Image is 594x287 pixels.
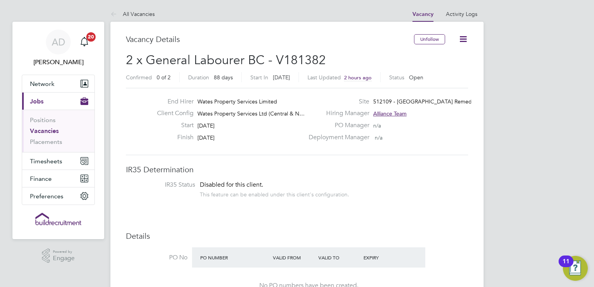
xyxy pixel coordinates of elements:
[373,110,407,117] span: Alliance Team
[563,256,588,281] button: Open Resource Center, 11 new notifications
[151,121,194,129] label: Start
[52,37,65,47] span: AD
[30,116,56,124] a: Positions
[197,122,215,129] span: [DATE]
[304,133,369,142] label: Deployment Manager
[22,30,95,67] a: AD[PERSON_NAME]
[134,181,195,189] label: IR35 Status
[22,152,94,170] button: Timesheets
[22,110,94,152] div: Jobs
[22,213,95,225] a: Go to home page
[42,248,75,263] a: Powered byEngage
[563,261,570,271] div: 11
[30,80,54,87] span: Network
[22,187,94,205] button: Preferences
[197,134,215,141] span: [DATE]
[126,164,468,175] h3: IR35 Determination
[344,74,372,81] span: 2 hours ago
[53,248,75,255] span: Powered by
[197,98,277,105] span: Wates Property Services Limited
[30,175,52,182] span: Finance
[86,32,96,42] span: 20
[157,74,171,81] span: 0 of 2
[22,75,94,92] button: Network
[30,192,63,200] span: Preferences
[126,34,414,44] h3: Vacancy Details
[200,181,263,189] span: Disabled for this client.
[126,231,468,241] h3: Details
[22,170,94,187] button: Finance
[30,138,62,145] a: Placements
[414,34,445,44] button: Unfollow
[373,122,381,129] span: n/a
[53,255,75,262] span: Engage
[304,109,369,117] label: Hiring Manager
[375,134,383,141] span: n/a
[304,121,369,129] label: PO Manager
[126,52,326,68] span: 2 x General Labourer BC - V181382
[110,10,155,17] a: All Vacancies
[362,250,407,264] div: Expiry
[151,133,194,142] label: Finish
[151,98,194,106] label: End Hirer
[198,250,271,264] div: PO Number
[200,189,349,198] div: This feature can be enabled under this client's configuration.
[316,250,362,264] div: Valid To
[409,74,423,81] span: Open
[22,58,95,67] span: Aaron Dawson
[273,74,290,81] span: [DATE]
[30,98,44,105] span: Jobs
[307,74,341,81] label: Last Updated
[77,30,92,54] a: 20
[389,74,404,81] label: Status
[271,250,316,264] div: Valid From
[373,98,479,105] span: 512109 - [GEOGRAPHIC_DATA] Remedials
[412,11,433,17] a: Vacancy
[126,74,152,81] label: Confirmed
[22,93,94,110] button: Jobs
[30,127,59,135] a: Vacancies
[197,110,305,117] span: Wates Property Services Ltd (Central & N…
[446,10,477,17] a: Activity Logs
[30,157,62,165] span: Timesheets
[151,109,194,117] label: Client Config
[250,74,268,81] label: Start In
[304,98,369,106] label: Site
[35,213,81,225] img: buildrec-logo-retina.png
[126,254,187,262] label: PO No
[12,22,104,239] nav: Main navigation
[214,74,233,81] span: 88 days
[188,74,209,81] label: Duration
